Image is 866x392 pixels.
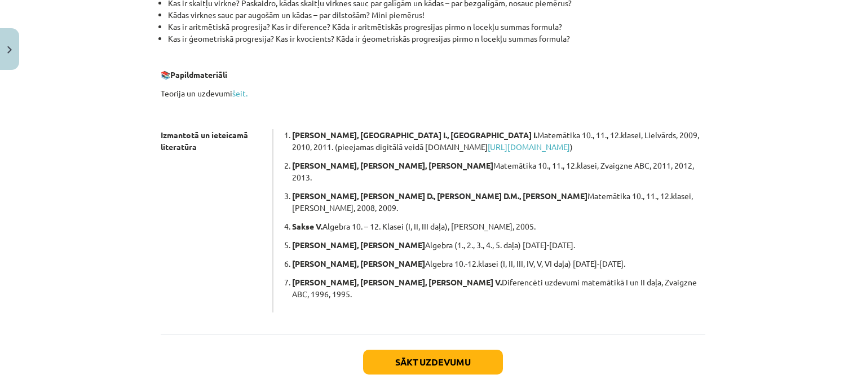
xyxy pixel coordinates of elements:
b: [PERSON_NAME], [PERSON_NAME] [292,258,425,268]
b: [PERSON_NAME], [PERSON_NAME] D., [PERSON_NAME] D.M., [PERSON_NAME] [292,191,587,201]
p: 📚 [161,69,705,81]
button: Sākt uzdevumu [363,350,503,375]
p: Algebra 10. – 12. Klasei (I, II, III daļa), [PERSON_NAME], 2005. [292,221,705,232]
li: Kas ir aritmētiskā progresija? Kas ir diference? Kāda ir aritmētiskās progresijas pirmo n locekļu... [168,21,705,33]
b: Sakse V. [292,221,322,231]
a: [URL][DOMAIN_NAME] [488,142,570,152]
p: Matemātika 10., 11., 12.klasei, Zvaigzne ABC, 2011, 2012, 2013. [292,160,705,183]
li: Kas ir ģeometriskā progresija? Kas ir kvocients? Kāda ir ģeometriskās progresijas pirmo n locekļu... [168,33,705,45]
img: icon-close-lesson-0947bae3869378f0d4975bcd49f059093ad1ed9edebbc8119c70593378902aed.svg [7,46,12,54]
li: Kādas virknes sauc par augošām un kādas – par dilstošām? Mini piemērus! [168,9,705,21]
p: Diferencēti uzdevumi matemātikā I un II daļa, Zvaigzne ABC, 1996, 1995. [292,276,705,300]
a: šeit. [232,88,248,98]
p: Matemātika 10., 11., 12.klasei, Lielvārds, 2009, 2010, 2011. (pieejamas digitālā veidā [DOMAIN_NA... [292,129,705,153]
p: Teorija un uzdevumi [161,87,705,99]
b: [PERSON_NAME], [PERSON_NAME] [292,240,425,250]
strong: Izmantotā un ieteicamā literatūra [161,130,248,152]
p: Matemātika 10., 11., 12.klasei, [PERSON_NAME], 2008, 2009. [292,190,705,214]
p: Algebra 10.-12.klasei (I, II, III, IV, V, VI daļa) [DATE]-[DATE]. [292,258,705,270]
p: Algebra (1., 2., 3., 4., 5. daļa) [DATE]-[DATE]. [292,239,705,251]
b: Papildmateriāli [170,69,227,80]
b: [PERSON_NAME], [GEOGRAPHIC_DATA] I., [GEOGRAPHIC_DATA] I. [292,130,537,140]
b: [PERSON_NAME], [PERSON_NAME], [PERSON_NAME] V. [292,277,502,287]
b: [PERSON_NAME], [PERSON_NAME], [PERSON_NAME] [292,160,493,170]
